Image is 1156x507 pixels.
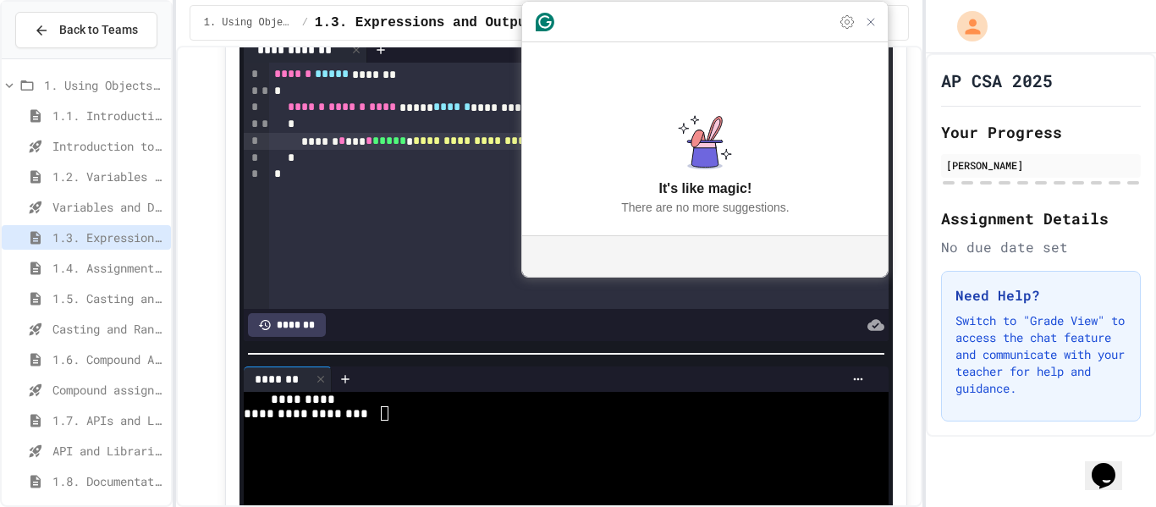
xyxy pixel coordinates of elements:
span: Compound assignment operators - Quiz [52,381,164,399]
div: [PERSON_NAME] [946,157,1136,173]
span: API and Libraries - Topic 1.7 [52,442,164,460]
h1: AP CSA 2025 [941,69,1053,92]
span: 1.3. Expressions and Output [New] [315,13,583,33]
span: 1.5. Casting and Ranges of Values [52,289,164,307]
h2: Your Progress [941,120,1141,144]
span: 1.1. Introduction to Algorithms, Programming, and Compilers [52,107,164,124]
span: Introduction to Algorithms, Programming, and Compilers [52,137,164,155]
div: No due date set [941,237,1141,257]
span: 1.6. Compound Assignment Operators [52,350,164,368]
h2: Assignment Details [941,207,1141,230]
span: Back to Teams [59,21,138,39]
span: Variables and Data Types - Quiz [52,198,164,216]
div: My Account [939,7,992,46]
span: 1.2. Variables and Data Types [52,168,164,185]
button: Back to Teams [15,12,157,48]
span: / [302,16,308,30]
iframe: chat widget [1085,439,1139,490]
span: Casting and Ranges of variables - Quiz [52,320,164,338]
h3: Need Help? [955,285,1126,306]
span: 1.3. Expressions and Output [New] [52,229,164,246]
span: 1.8. Documentation with Comments and Preconditions [52,472,164,490]
span: 1.7. APIs and Libraries [52,411,164,429]
p: Switch to "Grade View" to access the chat feature and communicate with your teacher for help and ... [955,312,1126,397]
span: 1.4. Assignment and Input [52,259,164,277]
div: To enrich screen reader interactions, please activate Accessibility in Grammarly extension settings [269,63,889,309]
span: 1. Using Objects and Methods [204,16,295,30]
span: 1. Using Objects and Methods [44,76,164,94]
